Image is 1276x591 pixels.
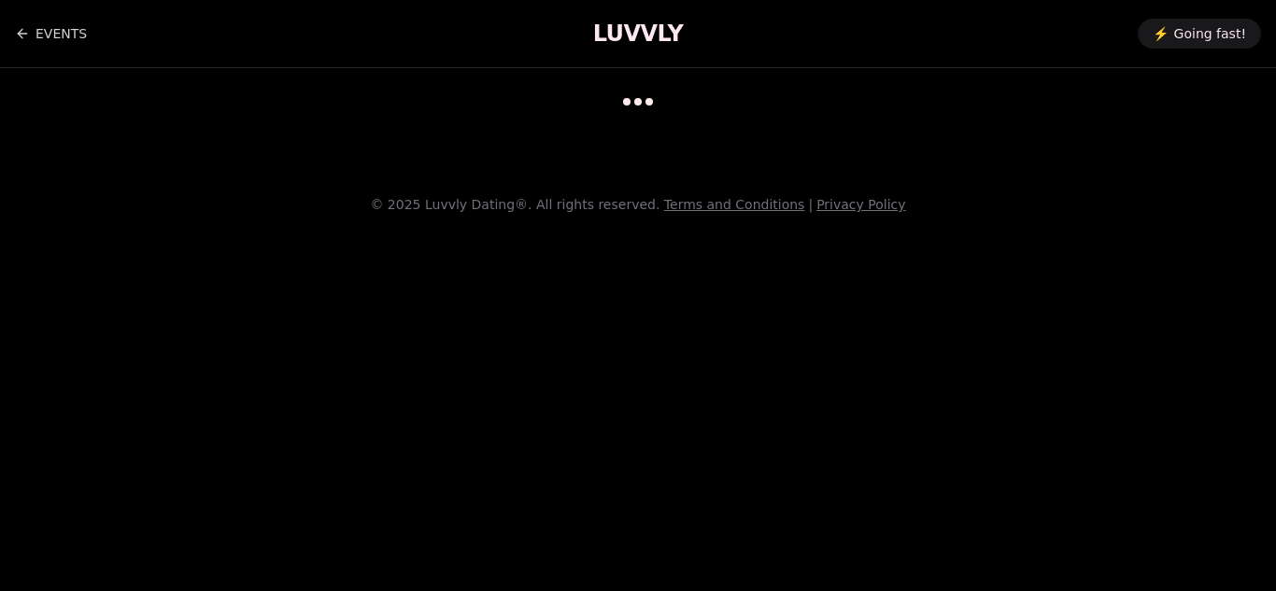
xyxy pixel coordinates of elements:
a: Back to events [15,15,87,52]
a: Terms and Conditions [664,197,805,212]
span: ⚡️ [1153,24,1169,43]
span: | [808,197,813,212]
span: Going fast! [1174,24,1246,43]
a: Privacy Policy [816,197,905,212]
a: LUVVLY [593,19,683,49]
